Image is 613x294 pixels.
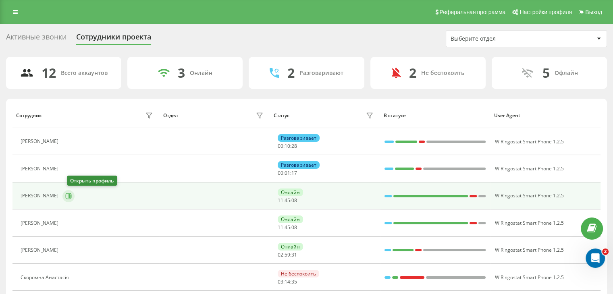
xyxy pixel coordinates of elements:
div: Онлайн [278,188,303,196]
span: W Ringostat Smart Phone 1.2.5 [495,246,563,253]
span: 35 [291,278,297,285]
span: W Ringostat Smart Phone 1.2.5 [495,192,563,199]
div: В статусе [384,113,486,118]
span: 14 [285,278,290,285]
div: [PERSON_NAME] [21,247,60,253]
div: Разговаривают [299,70,343,77]
span: 00 [278,170,283,176]
span: W Ringostat Smart Phone 1.2.5 [495,219,563,226]
div: Онлайн [278,215,303,223]
div: : : [278,252,297,258]
span: 28 [291,143,297,149]
div: Онлайн [278,243,303,251]
div: Разговаривает [278,161,320,169]
div: Открыть профиль [67,176,117,186]
div: Выберите отдел [451,35,547,42]
div: Не беспокоить [278,270,319,277]
span: 45 [285,197,290,204]
span: W Ringostat Smart Phone 1.2.5 [495,274,563,281]
span: 08 [291,224,297,231]
div: Статус [274,113,289,118]
div: 2 [409,65,416,81]
div: : : [278,279,297,285]
span: 11 [278,197,283,204]
span: 08 [291,197,297,204]
div: : : [278,170,297,176]
span: 59 [285,251,290,258]
iframe: Intercom live chat [586,248,605,268]
div: Не беспокоить [421,70,464,77]
span: 10 [285,143,290,149]
div: Всего аккаунтов [61,70,108,77]
div: 12 [42,65,56,81]
div: [PERSON_NAME] [21,166,60,172]
span: 01 [285,170,290,176]
div: Офлайн [554,70,578,77]
span: W Ringostat Smart Phone 1.2.5 [495,138,563,145]
div: : : [278,225,297,230]
span: Реферальная программа [439,9,505,15]
div: Онлайн [190,70,212,77]
div: 2 [287,65,295,81]
div: Активные звонки [6,33,66,45]
div: [PERSON_NAME] [21,220,60,226]
div: Отдел [163,113,178,118]
span: 11 [278,224,283,231]
div: [PERSON_NAME] [21,139,60,144]
span: 02 [278,251,283,258]
div: Разговаривает [278,134,320,142]
span: W Ringostat Smart Phone 1.2.5 [495,165,563,172]
div: 3 [178,65,185,81]
span: 03 [278,278,283,285]
span: 00 [278,143,283,149]
div: User Agent [494,113,597,118]
div: Сотрудники проекта [76,33,151,45]
span: 45 [285,224,290,231]
div: 5 [542,65,549,81]
span: Настройки профиля [519,9,572,15]
span: 2 [602,248,609,255]
div: Сотрудник [16,113,42,118]
div: Скоромна Анастасія [21,275,71,280]
div: : : [278,143,297,149]
div: : : [278,198,297,203]
div: [PERSON_NAME] [21,193,60,199]
span: 31 [291,251,297,258]
span: 17 [291,170,297,176]
span: Выход [585,9,602,15]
